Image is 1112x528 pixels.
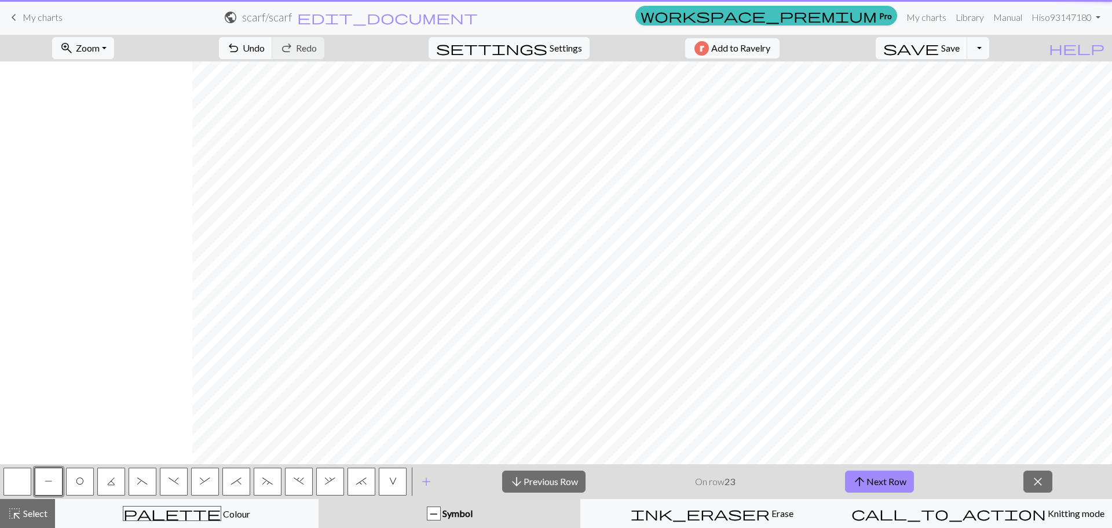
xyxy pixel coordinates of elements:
[1031,474,1045,490] span: close
[23,12,63,23] span: My charts
[685,38,780,59] button: Add to Ravelry
[883,40,939,56] span: save
[441,508,473,519] span: Symbol
[989,6,1027,29] a: Manual
[876,37,968,59] button: Save
[711,41,770,56] span: Add to Ravelry
[550,41,582,55] span: Settings
[45,476,53,486] span: purl
[510,474,524,490] span: arrow_downward
[429,37,590,59] button: SettingsSettings
[297,9,478,26] span: edit_document
[123,505,221,522] span: palette
[107,476,115,486] span: p2tog tbl
[219,37,273,59] button: Undo
[35,468,63,496] button: P
[262,476,273,486] span: 3+ stitch left twist
[1027,6,1105,29] a: Hiso93147180
[8,505,21,522] span: highlight_alt
[129,468,156,496] button: (
[389,476,397,486] span: sl1 purlwise
[231,476,242,486] span: right part of right 3+ stitch cable, wyib
[325,476,335,486] span: 3+ stitch right twist
[641,8,877,24] span: workspace_premium
[635,6,897,26] a: Pro
[169,476,179,486] span: right part of left 3+ stitch cable, wyif
[52,37,114,59] button: Zoom
[66,468,94,496] button: O
[242,10,292,24] h2: scarf / scarf
[76,476,84,486] span: yo
[76,42,100,53] span: Zoom
[845,471,914,493] button: Next Row
[580,499,844,528] button: Erase
[55,499,319,528] button: Colour
[631,505,770,522] span: ink_eraser
[695,475,735,489] p: On row
[97,468,125,496] button: K
[191,468,219,496] button: &
[160,468,188,496] button: )
[902,6,951,29] a: My charts
[319,499,581,528] button: P Symbol
[844,499,1112,528] button: Knitting mode
[200,476,210,486] span: left part of right 3+ stitch cable, wyib
[941,42,960,53] span: Save
[7,9,21,26] span: keyboard_arrow_left
[316,468,344,496] button: ,
[427,507,440,521] div: P
[348,468,375,496] button: `
[853,474,866,490] span: arrow_upward
[243,42,265,53] span: Undo
[419,474,433,490] span: add
[1049,40,1104,56] span: help
[951,6,989,29] a: Library
[1046,508,1104,519] span: Knitting mode
[224,9,237,26] span: public
[356,476,367,486] span: 3+ stitch right twist
[502,471,586,493] button: Previous Row
[21,508,47,519] span: Select
[379,468,407,496] button: V
[436,40,547,56] span: settings
[7,8,63,27] a: My charts
[436,41,547,55] i: Settings
[694,41,709,56] img: Ravelry
[725,476,735,487] strong: 23
[221,508,250,519] span: Colour
[285,468,313,496] button: .
[226,40,240,56] span: undo
[60,40,74,56] span: zoom_in
[770,508,793,519] span: Erase
[851,505,1046,522] span: call_to_action
[137,476,148,486] span: left part of left 3+ stitch cable, wyif
[254,468,281,496] button: ~
[294,476,304,486] span: 3+ stitch left twist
